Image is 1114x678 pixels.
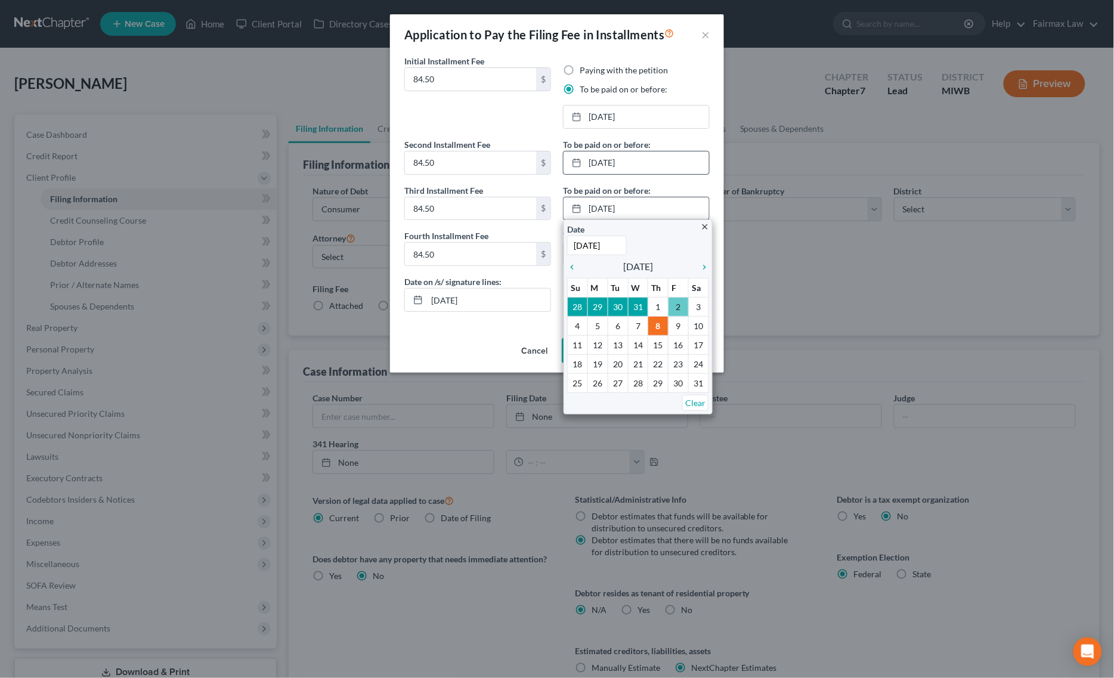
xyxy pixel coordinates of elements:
th: F [669,278,689,298]
span: [DATE] [623,259,653,274]
div: $ [536,243,550,265]
label: To be paid on or before: [580,83,667,95]
a: [DATE] [564,197,709,220]
label: To be paid on or before: [563,230,651,242]
td: 16 [669,336,689,355]
a: chevron_right [694,259,709,274]
td: 23 [669,355,689,374]
th: Su [568,278,588,298]
td: 31 [689,374,709,393]
th: Th [648,278,669,298]
th: Sa [689,278,709,298]
td: 25 [568,374,588,393]
td: 19 [587,355,608,374]
td: 28 [628,374,648,393]
td: 17 [689,336,709,355]
td: 12 [587,336,608,355]
label: Paying with the petition [580,64,668,76]
td: 4 [568,317,588,336]
input: MM/DD/YYYY [427,289,550,311]
th: M [587,278,608,298]
input: 0.00 [405,151,536,174]
input: 0.00 [405,243,536,265]
td: 29 [587,298,608,317]
td: 20 [608,355,628,374]
div: $ [536,68,550,91]
label: Fourth Installment Fee [404,230,488,242]
label: To be paid on or before: [563,138,651,151]
td: 5 [587,317,608,336]
label: Third Installment Fee [404,184,483,197]
td: 14 [628,336,648,355]
td: 11 [568,336,588,355]
button: Save to Client Document Storage [562,338,710,363]
a: Clear [682,395,708,411]
a: chevron_left [567,259,583,274]
td: 30 [608,298,628,317]
td: 31 [628,298,648,317]
div: $ [536,197,550,220]
label: Second Installment Fee [404,138,490,151]
button: × [701,27,710,42]
div: $ [536,151,550,174]
td: 28 [568,298,588,317]
i: chevron_right [694,262,709,272]
button: Cancel [512,339,557,363]
td: 10 [689,317,709,336]
td: 1 [648,298,669,317]
div: Open Intercom Messenger [1073,637,1102,666]
th: Tu [608,278,628,298]
td: 8 [648,317,669,336]
label: Initial Installment Fee [404,55,484,67]
td: 15 [648,336,669,355]
th: W [628,278,648,298]
td: 18 [568,355,588,374]
input: 1/1/2013 [567,236,627,255]
a: [DATE] [564,151,709,174]
td: 24 [689,355,709,374]
a: [DATE] [564,106,709,128]
td: 30 [669,374,689,393]
td: 2 [669,298,689,317]
label: Date [567,223,584,236]
i: close [700,222,709,231]
input: 0.00 [405,197,536,220]
a: close [700,219,709,233]
label: To be paid on or before: [563,184,651,197]
td: 6 [608,317,628,336]
i: chevron_left [567,262,583,272]
td: 9 [669,317,689,336]
td: 3 [689,298,709,317]
td: 21 [628,355,648,374]
td: 13 [608,336,628,355]
td: 26 [587,374,608,393]
div: Application to Pay the Filing Fee in Installments [404,26,674,43]
td: 7 [628,317,648,336]
td: 27 [608,374,628,393]
td: 29 [648,374,669,393]
label: Date on /s/ signature lines: [404,275,502,288]
td: 22 [648,355,669,374]
input: 0.00 [405,68,536,91]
